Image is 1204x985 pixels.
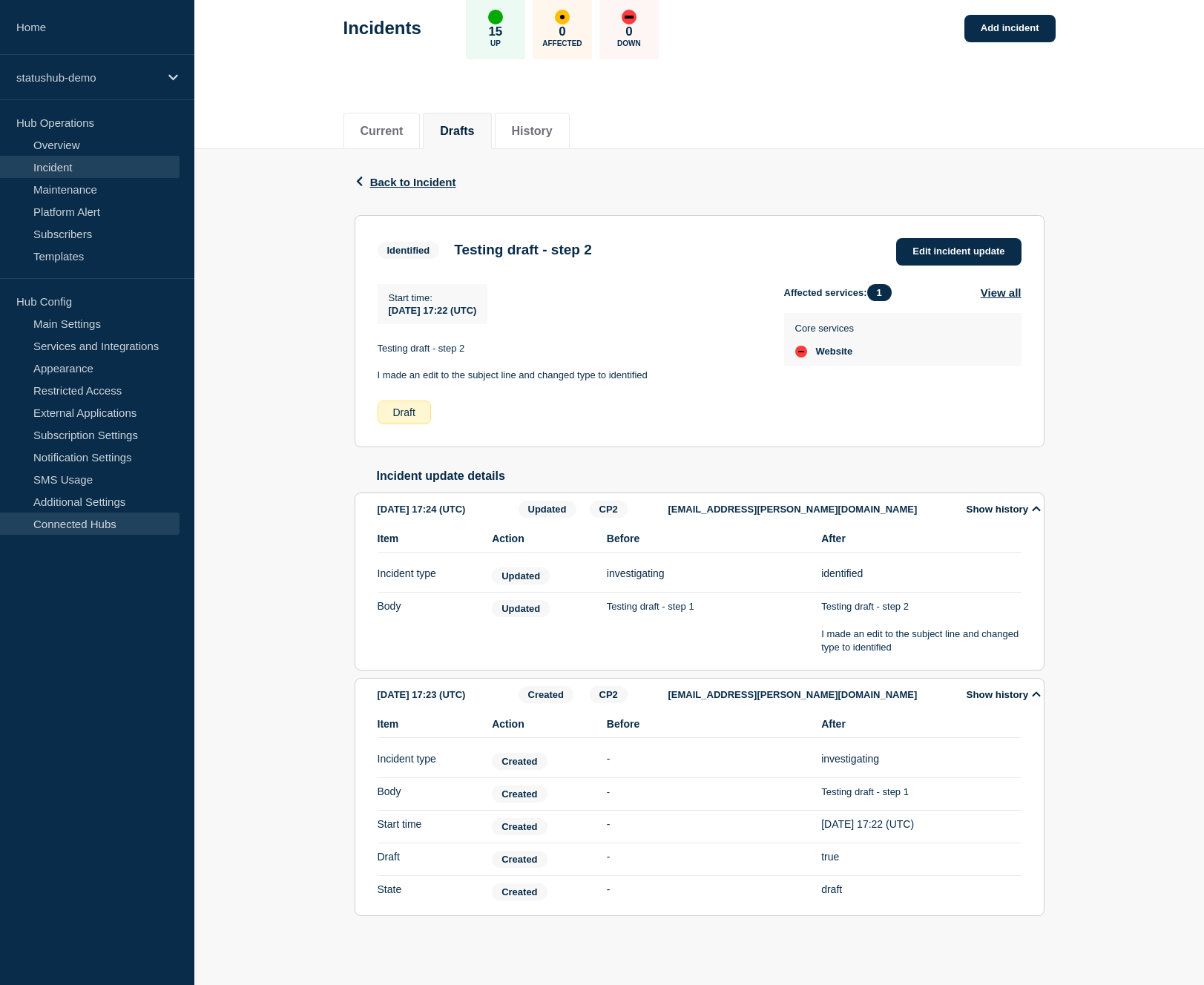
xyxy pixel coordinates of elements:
[378,342,760,355] p: Testing draft - step 2
[625,24,632,39] p: 0
[912,246,1004,257] span: Edit incident update
[590,686,628,703] span: CP2
[519,501,576,518] span: Updated
[821,627,1021,655] p: I made an edit to the subject line and changed type to identified
[378,686,514,703] div: [DATE] 17:23 (UTC)
[795,346,807,358] div: down
[378,533,478,544] span: Item
[378,718,478,730] span: Item
[607,818,806,835] div: -
[454,242,591,258] h3: Testing draft - step 2
[821,718,1021,730] span: After
[378,501,514,518] div: [DATE] 17:24 (UTC)
[492,785,547,803] span: Created
[512,125,553,138] button: History
[370,176,456,188] span: Back to Incident
[962,688,1045,701] button: Show history
[343,18,421,39] h1: Incidents
[607,567,806,584] div: investigating
[607,753,806,770] div: -
[378,401,431,424] div: Draft
[607,883,806,900] div: -
[896,238,1021,266] a: Edit incident update
[378,567,478,584] div: Incident type
[377,470,1045,483] h2: Incident update details
[821,600,1021,613] p: Testing draft - step 2
[668,504,950,515] p: [EMAIL_ADDRESS][PERSON_NAME][DOMAIN_NAME]
[492,600,550,617] span: Updated
[981,284,1022,301] button: View all
[492,753,547,770] span: Created
[607,851,806,868] div: -
[519,686,573,703] span: Created
[492,851,547,868] span: Created
[492,818,547,835] span: Created
[492,718,592,730] span: Action
[378,242,440,259] span: Identified
[559,24,565,39] p: 0
[795,323,854,334] p: Core services
[555,10,570,24] div: affected
[378,753,478,770] div: Incident type
[389,305,477,316] span: [DATE] 17:22 (UTC)
[378,785,478,803] div: Body
[378,851,478,868] div: Draft
[867,284,892,301] span: 1
[378,369,760,382] p: I made an edit to the subject line and changed type to identified
[821,883,1021,900] div: draft
[821,818,1021,835] div: [DATE] 17:22 (UTC)
[378,600,478,655] div: Body
[355,176,456,188] button: Back to Incident
[492,883,547,900] span: Created
[389,292,477,303] p: Start time :
[607,600,806,613] p: Testing draft - step 1
[962,503,1045,515] button: Show history
[964,15,1056,42] a: Add incident
[784,284,899,301] span: Affected services:
[492,567,550,584] span: Updated
[488,24,502,39] p: 15
[821,753,1021,770] div: investigating
[668,689,950,700] p: [EMAIL_ADDRESS][PERSON_NAME][DOMAIN_NAME]
[816,346,853,358] span: Website
[607,718,806,730] span: Before
[361,125,404,138] button: Current
[821,533,1021,544] span: After
[490,39,501,47] p: Up
[378,883,478,900] div: State
[542,39,582,47] p: Affected
[821,785,1021,799] p: Testing draft - step 1
[378,818,478,835] div: Start time
[622,10,636,24] div: down
[488,10,503,24] div: up
[607,785,806,799] p: -
[821,851,1021,868] div: true
[16,71,159,84] p: statushub-demo
[590,501,628,518] span: CP2
[607,533,806,544] span: Before
[440,125,474,138] button: Drafts
[821,567,1021,584] div: identified
[492,533,592,544] span: Action
[617,39,641,47] p: Down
